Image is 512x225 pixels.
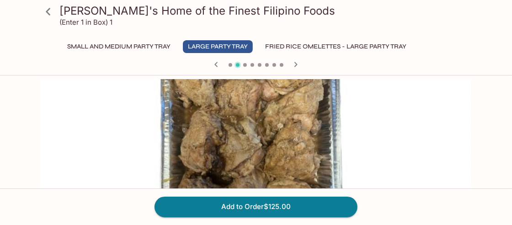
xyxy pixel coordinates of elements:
button: Fried Rice Omelettes - Large Party Tray [260,40,411,53]
button: Small and Medium Party Tray [62,40,176,53]
button: Add to Order$125.00 [155,197,357,217]
button: Large Party Tray [183,40,253,53]
p: (Enter 1 in Box) 1 [59,18,112,27]
h3: [PERSON_NAME]'s Home of the Finest Filipino Foods [59,4,468,18]
div: Chicken Adobo - Large Party Tray [40,79,472,200]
